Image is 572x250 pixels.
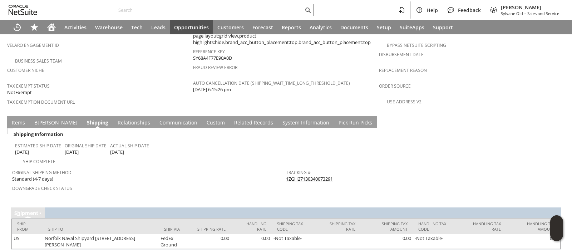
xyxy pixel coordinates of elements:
span: Forecast [252,24,273,31]
td: FedEx Ground [159,234,192,249]
a: Warehouse [91,20,127,34]
a: Ship Complete [23,158,55,165]
td: 0.00 [361,234,413,249]
span: [DATE] [65,149,79,156]
span: Feedback [458,7,481,14]
div: Shipping Information [12,129,283,139]
span: R [118,119,121,126]
span: Documents [340,24,368,31]
a: Disbursement Date [379,52,424,58]
a: Analytics [305,20,336,34]
span: S [87,119,90,126]
iframe: Click here to launch Oracle Guided Learning Help Panel [550,215,563,241]
a: Custom [205,119,227,127]
a: Actual Ship Date [110,143,149,149]
a: Customer Niche [7,67,44,73]
td: 0.00 [506,234,560,249]
a: System Information [281,119,331,127]
td: -Not Taxable- [272,234,317,249]
span: page layout:grid view,product highlights:hide,brand_acc_button_placement:top,brand_acc_button_pla... [193,33,375,46]
a: B[PERSON_NAME] [33,119,79,127]
span: u [210,119,213,126]
img: Unchecked [7,128,13,134]
div: Shipping Tax Amount [366,221,408,232]
span: [DATE] [110,149,124,156]
a: Customers [213,20,248,34]
span: Oracle Guided Learning Widget. To move around, please hold and drag [550,229,563,241]
div: Handling Tax Amount [512,221,555,232]
span: Standard (4-7 days) [12,176,53,182]
a: Bypass NetSuite Scripting [387,42,446,48]
a: Estimated Ship Date [15,143,61,149]
a: Forecast [248,20,277,34]
span: - [524,11,526,16]
td: US [12,234,43,249]
a: Reports [277,20,305,34]
a: Velaro Engagement ID [7,42,59,48]
a: Tax Exemption Document URL [7,99,75,105]
a: Shipping [85,119,110,127]
a: Business Sales Team [15,58,62,64]
span: Sales and Service [527,11,559,16]
svg: Search [304,6,312,14]
td: -Not Taxable- [413,234,460,249]
span: NotExempt [7,89,32,96]
span: P [339,119,341,126]
span: Activities [64,24,87,31]
span: Warehouse [95,24,123,31]
span: C [159,119,163,126]
div: Ship To [48,226,154,232]
svg: Recent Records [13,23,21,31]
span: [DATE] [15,149,29,156]
div: Shortcuts [26,20,43,34]
span: y [285,119,288,126]
a: Tech [127,20,147,34]
a: Downgrade Check Status [12,185,72,191]
span: [DATE] 6:15:26 pm [193,86,231,93]
a: Tax Exempt Status [7,83,50,89]
a: Auto Cancellation Date (shipping_wait_time_long_threshold_date) [193,80,350,86]
span: SY68A4F77E90A0D [193,55,232,62]
a: Tracking # [286,170,311,176]
svg: Home [47,23,56,31]
svg: logo [9,5,37,15]
span: h [17,210,20,216]
span: B [34,119,38,126]
span: Analytics [310,24,332,31]
span: [PERSON_NAME] [501,4,559,11]
span: Reports [282,24,301,31]
span: I [12,119,13,126]
a: Order Source [379,83,411,89]
a: Activities [60,20,91,34]
a: SuiteApps [395,20,429,34]
svg: Shortcuts [30,23,39,31]
a: Original Shipping Method [12,170,71,176]
a: Communication [158,119,199,127]
span: Tech [131,24,143,31]
span: Sylvane Old [501,11,523,16]
a: Leads [147,20,170,34]
div: Handling Tax Rate [465,221,501,232]
td: Norfolk Naval Shipyard [STREET_ADDRESS][PERSON_NAME] [43,234,159,249]
span: Customers [217,24,244,31]
a: Opportunities [170,20,213,34]
div: Shipping Tax Rate [322,221,355,232]
a: Items [10,119,27,127]
a: Replacement reason [379,67,427,73]
span: SuiteApps [400,24,424,31]
span: Leads [151,24,166,31]
input: Search [117,6,304,14]
div: Ship Via [164,226,186,232]
a: Original Ship Date [65,143,107,149]
div: Handling Rate [236,221,266,232]
a: Home [43,20,60,34]
a: Recent Records [9,20,26,34]
a: Fraud Review Error [193,64,237,70]
span: Support [433,24,453,31]
span: Help [426,7,438,14]
td: 0.00 [231,234,272,249]
a: Documents [336,20,373,34]
div: Shipping Rate [197,226,226,232]
span: e [237,119,240,126]
span: Opportunities [174,24,209,31]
